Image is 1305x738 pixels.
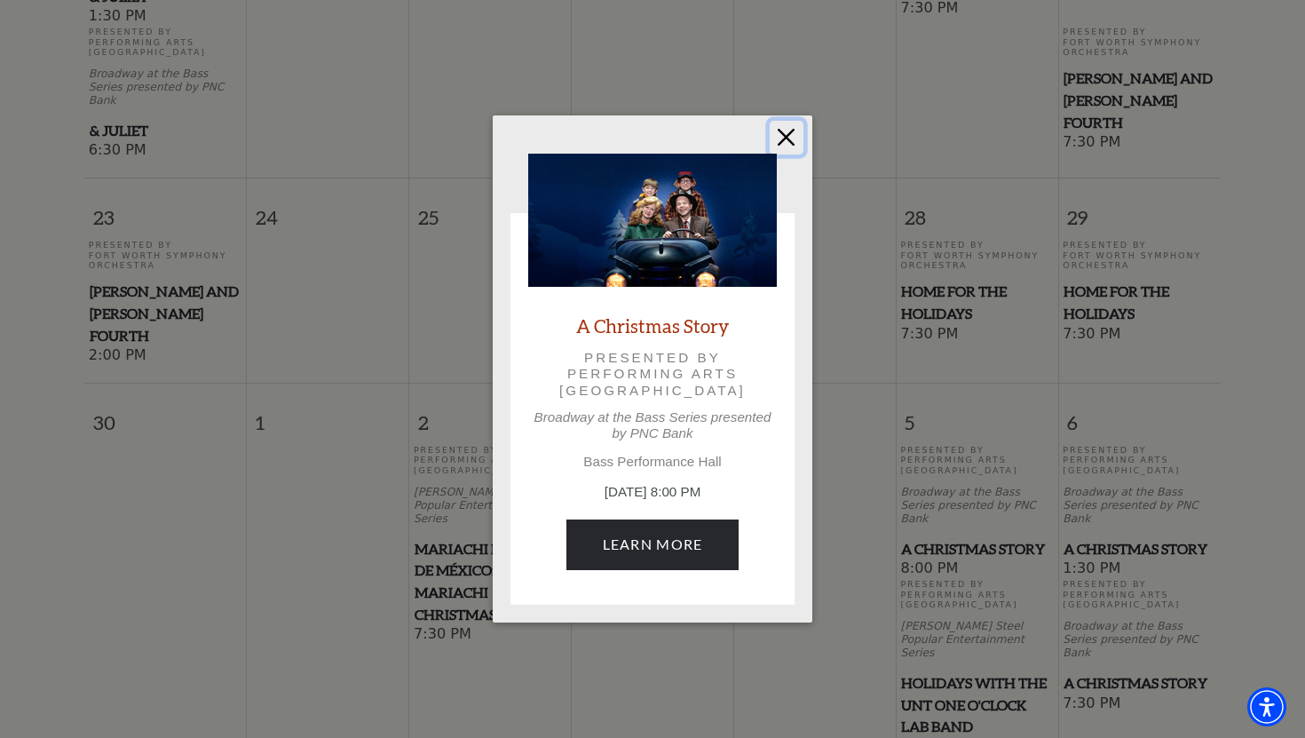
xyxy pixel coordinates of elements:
img: A Christmas Story [528,154,777,287]
button: Close [770,121,803,155]
p: Broadway at the Bass Series presented by PNC Bank [528,409,777,441]
div: Accessibility Menu [1247,687,1286,726]
p: Presented by Performing Arts [GEOGRAPHIC_DATA] [553,350,752,399]
p: Bass Performance Hall [528,454,777,470]
a: December 5, 8:00 PM Learn More [566,520,739,569]
a: A Christmas Story [576,313,729,337]
p: [DATE] 8:00 PM [528,482,777,503]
